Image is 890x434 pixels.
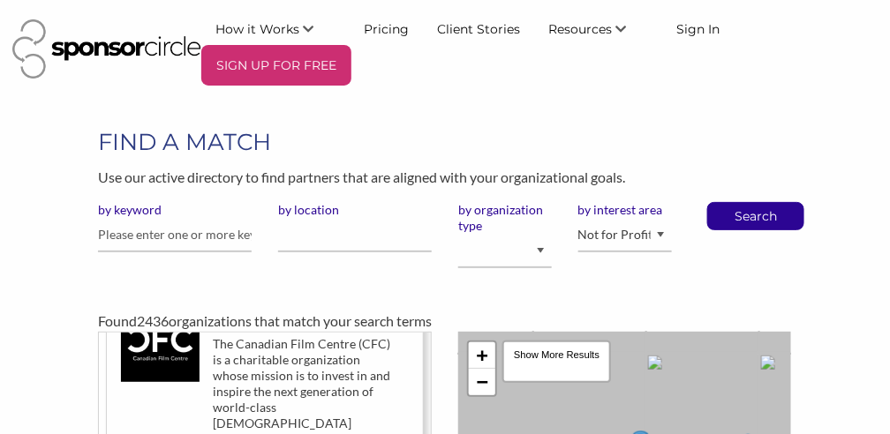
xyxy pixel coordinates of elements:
h1: FIND A MATCH [98,126,791,158]
a: Sign In [662,12,734,44]
li: Resources [534,12,662,44]
label: by location [278,202,432,218]
div: Show More Results [502,340,611,383]
input: Please enter one or more keywords [98,218,252,252]
a: Pricing [350,12,423,44]
label: by organization type [458,202,552,234]
span: How it Works [215,21,299,37]
button: Search [727,203,785,229]
img: Sponsor Circle Logo [12,19,201,79]
label: by keyword [98,202,252,218]
a: Zoom out [469,369,495,395]
span: 2436 [137,312,169,329]
div: Found organizations that match your search terms [98,311,791,332]
img: tys7ftntgowgismeyatu [121,303,200,382]
label: by interest area [578,202,672,218]
p: SIGN UP FOR FREE [208,52,344,79]
span: Resources [548,21,612,37]
li: How it Works [201,12,350,44]
p: Use our active directory to find partners that are aligned with your organizational goals. [98,166,791,189]
a: Zoom in [469,342,495,369]
a: Client Stories [423,12,534,44]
